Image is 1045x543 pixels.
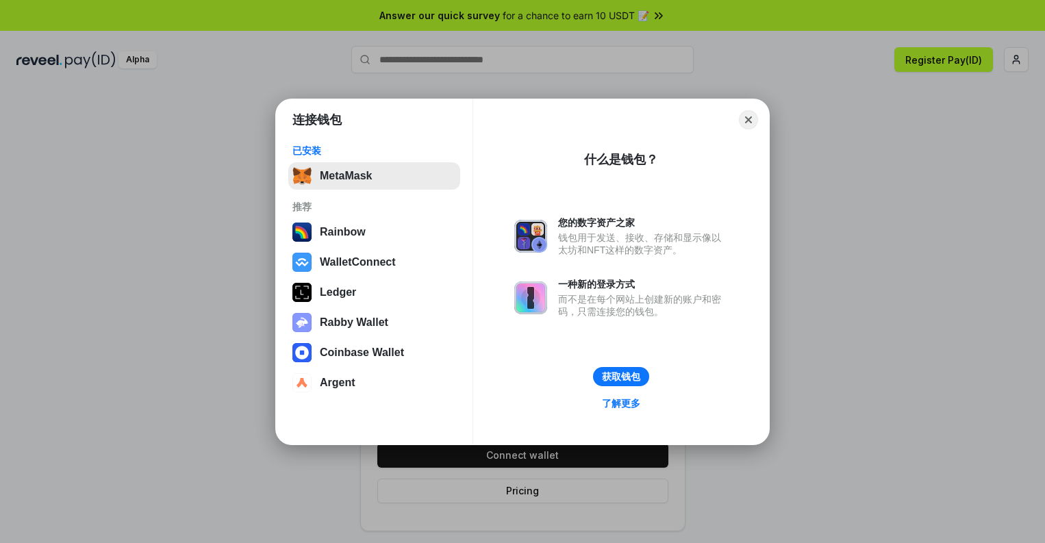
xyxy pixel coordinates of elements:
div: Rainbow [320,226,366,238]
div: WalletConnect [320,256,396,268]
div: Argent [320,377,355,389]
a: 了解更多 [594,394,649,412]
h1: 连接钱包 [292,112,342,128]
div: 一种新的登录方式 [558,278,728,290]
div: 已安装 [292,144,456,157]
img: svg+xml,%3Csvg%20width%3D%2228%22%20height%3D%2228%22%20viewBox%3D%220%200%2028%2028%22%20fill%3D... [292,343,312,362]
div: Rabby Wallet [320,316,388,329]
button: Ledger [288,279,460,306]
button: Rainbow [288,218,460,246]
div: 什么是钱包？ [584,151,658,168]
div: 而不是在每个网站上创建新的账户和密码，只需连接您的钱包。 [558,293,728,318]
img: svg+xml,%3Csvg%20xmlns%3D%22http%3A%2F%2Fwww.w3.org%2F2000%2Fsvg%22%20fill%3D%22none%22%20viewBox... [292,313,312,332]
div: Ledger [320,286,356,299]
div: 您的数字资产之家 [558,216,728,229]
img: svg+xml,%3Csvg%20xmlns%3D%22http%3A%2F%2Fwww.w3.org%2F2000%2Fsvg%22%20fill%3D%22none%22%20viewBox... [514,281,547,314]
div: Coinbase Wallet [320,346,404,359]
button: MetaMask [288,162,460,190]
img: svg+xml,%3Csvg%20width%3D%2228%22%20height%3D%2228%22%20viewBox%3D%220%200%2028%2028%22%20fill%3D... [292,373,312,392]
div: MetaMask [320,170,372,182]
button: Argent [288,369,460,396]
div: 钱包用于发送、接收、存储和显示像以太坊和NFT这样的数字资产。 [558,231,728,256]
button: Coinbase Wallet [288,339,460,366]
img: svg+xml,%3Csvg%20fill%3D%22none%22%20height%3D%2233%22%20viewBox%3D%220%200%2035%2033%22%20width%... [292,166,312,186]
div: 获取钱包 [602,370,640,383]
button: Rabby Wallet [288,309,460,336]
img: svg+xml,%3Csvg%20width%3D%2228%22%20height%3D%2228%22%20viewBox%3D%220%200%2028%2028%22%20fill%3D... [292,253,312,272]
button: Close [739,110,758,129]
img: svg+xml,%3Csvg%20width%3D%22120%22%20height%3D%22120%22%20viewBox%3D%220%200%20120%20120%22%20fil... [292,223,312,242]
button: WalletConnect [288,249,460,276]
div: 推荐 [292,201,456,213]
div: 了解更多 [602,397,640,409]
button: 获取钱包 [593,367,649,386]
img: svg+xml,%3Csvg%20xmlns%3D%22http%3A%2F%2Fwww.w3.org%2F2000%2Fsvg%22%20fill%3D%22none%22%20viewBox... [514,220,547,253]
img: svg+xml,%3Csvg%20xmlns%3D%22http%3A%2F%2Fwww.w3.org%2F2000%2Fsvg%22%20width%3D%2228%22%20height%3... [292,283,312,302]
